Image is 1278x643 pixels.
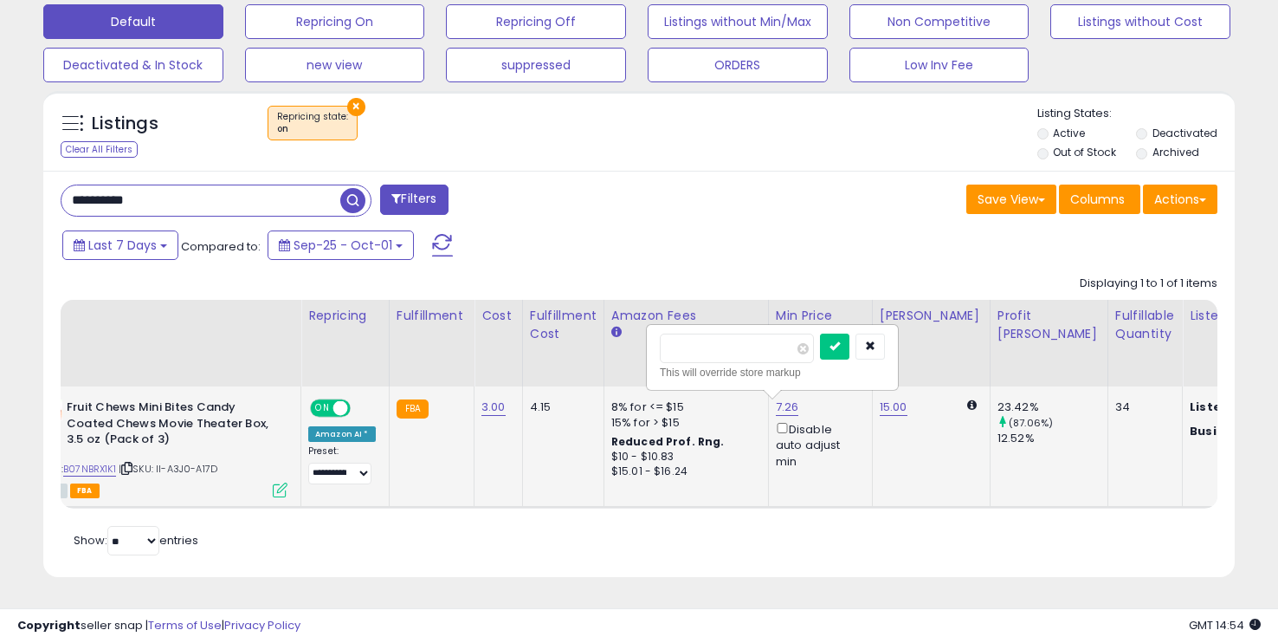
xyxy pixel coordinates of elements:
div: Fulfillable Quantity [1115,307,1175,343]
div: 23.42% [997,399,1107,415]
span: Columns [1070,191,1125,208]
div: Clear All Filters [61,141,138,158]
button: Default [43,4,223,39]
small: Amazon Fees. [611,325,622,341]
b: Fruit Chews Mini Bites Candy Coated Chews Movie Theater Box, 3.5 oz (Pack of 3) [67,399,277,452]
div: Fulfillment [397,307,467,325]
div: [PERSON_NAME] [880,307,983,325]
span: Repricing state : [277,110,348,136]
button: Columns [1059,185,1140,214]
label: Deactivated [1152,126,1217,140]
div: 8% for <= $15 [611,399,755,415]
span: ON [312,401,333,416]
a: 3.00 [481,399,506,416]
small: FBA [397,399,429,419]
div: on [277,123,348,135]
button: new view [245,48,425,82]
div: Title [23,307,294,325]
div: Disable auto adjust min [776,419,859,470]
small: (87.06%) [1009,416,1053,430]
b: Reduced Prof. Rng. [611,434,725,449]
div: This will override store markup [660,364,885,381]
a: 15.00 [880,399,907,416]
div: $10 - $10.83 [611,450,755,464]
div: Amazon AI * [308,426,376,442]
div: seller snap | | [17,618,300,634]
button: Sep-25 - Oct-01 [268,231,414,260]
button: Repricing On [245,4,425,39]
p: Listing States: [1037,106,1236,122]
div: 34 [1115,399,1169,415]
div: 12.52% [997,431,1107,446]
button: suppressed [446,48,626,82]
span: OFF [348,401,376,416]
div: Displaying 1 to 1 of 1 items [1080,276,1217,292]
button: Non Competitive [849,4,1029,39]
div: Fulfillment Cost [530,307,597,343]
span: FBA [70,484,100,498]
button: Save View [966,185,1056,214]
button: × [347,98,365,116]
button: Actions [1143,185,1217,214]
a: Privacy Policy [224,617,300,633]
div: Profit [PERSON_NAME] [997,307,1100,343]
button: Repricing Off [446,4,626,39]
div: Cost [481,307,515,325]
span: Show: entries [74,532,198,549]
a: B07NBRX1K1 [63,462,116,477]
span: Sep-25 - Oct-01 [294,237,392,254]
div: 15% for > $15 [611,415,755,431]
label: Archived [1152,145,1199,159]
button: ORDERS [648,48,828,82]
button: Low Inv Fee [849,48,1029,82]
h5: Listings [92,112,158,136]
label: Active [1053,126,1085,140]
div: Min Price [776,307,865,325]
div: Amazon Fees [611,307,761,325]
span: 2025-10-9 14:54 GMT [1189,617,1261,633]
a: 7.26 [776,399,799,416]
span: Last 7 Days [88,237,157,254]
label: Out of Stock [1053,145,1116,159]
span: Compared to: [181,238,261,255]
button: Listings without Cost [1050,4,1230,39]
div: Preset: [308,445,376,484]
b: Listed Price: [1190,399,1268,415]
div: 4.15 [530,399,591,415]
span: | SKU: II-A3J0-A17D [119,462,217,476]
button: Last 7 Days [62,231,178,260]
button: Listings without Min/Max [648,4,828,39]
a: Terms of Use [148,617,222,633]
div: Repricing [308,307,382,325]
button: Filters [380,185,448,215]
strong: Copyright [17,617,81,633]
div: $15.01 - $16.24 [611,464,755,479]
button: Deactivated & In Stock [43,48,223,82]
